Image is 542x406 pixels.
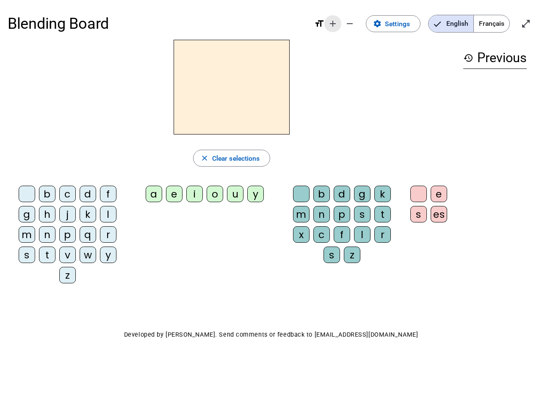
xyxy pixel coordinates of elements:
[334,186,350,202] div: d
[212,153,260,164] span: Clear selections
[19,206,35,222] div: g
[373,19,382,28] mat-icon: settings
[39,186,55,202] div: b
[521,19,531,29] mat-icon: open_in_full
[100,186,116,202] div: f
[59,206,76,222] div: j
[328,19,338,29] mat-icon: add
[334,226,350,243] div: f
[429,15,473,32] span: English
[59,247,76,263] div: v
[374,186,391,202] div: k
[341,15,358,32] button: Decrease font size
[80,206,96,222] div: k
[8,329,534,340] p: Developed by [PERSON_NAME]. Send comments or feedback to [EMAIL_ADDRESS][DOMAIN_NAME]
[313,186,330,202] div: b
[8,8,307,39] h1: Blending Board
[374,206,391,222] div: t
[39,226,55,243] div: n
[207,186,223,202] div: o
[313,206,330,222] div: n
[354,186,371,202] div: g
[344,247,360,263] div: z
[517,15,534,32] button: Enter full screen
[59,267,76,283] div: z
[19,247,35,263] div: s
[193,150,271,167] button: Clear selections
[293,226,310,243] div: x
[146,186,162,202] div: a
[80,247,96,263] div: w
[324,247,340,263] div: s
[334,206,350,222] div: p
[39,247,55,263] div: t
[247,186,264,202] div: y
[80,226,96,243] div: q
[428,15,510,33] mat-button-toggle-group: Language selection
[100,206,116,222] div: l
[431,186,447,202] div: e
[39,206,55,222] div: h
[186,186,203,202] div: i
[385,18,410,30] span: Settings
[354,206,371,222] div: s
[200,154,209,162] mat-icon: close
[463,53,473,63] mat-icon: history
[410,206,427,222] div: s
[324,15,341,32] button: Increase font size
[19,226,35,243] div: m
[166,186,183,202] div: e
[227,186,243,202] div: u
[474,15,509,32] span: Français
[345,19,355,29] mat-icon: remove
[100,226,116,243] div: r
[354,226,371,243] div: l
[463,47,527,69] h3: Previous
[80,186,96,202] div: d
[59,226,76,243] div: p
[314,19,324,29] mat-icon: format_size
[100,247,116,263] div: y
[366,15,420,32] button: Settings
[374,226,391,243] div: r
[431,206,447,222] div: es
[293,206,310,222] div: m
[313,226,330,243] div: c
[59,186,76,202] div: c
